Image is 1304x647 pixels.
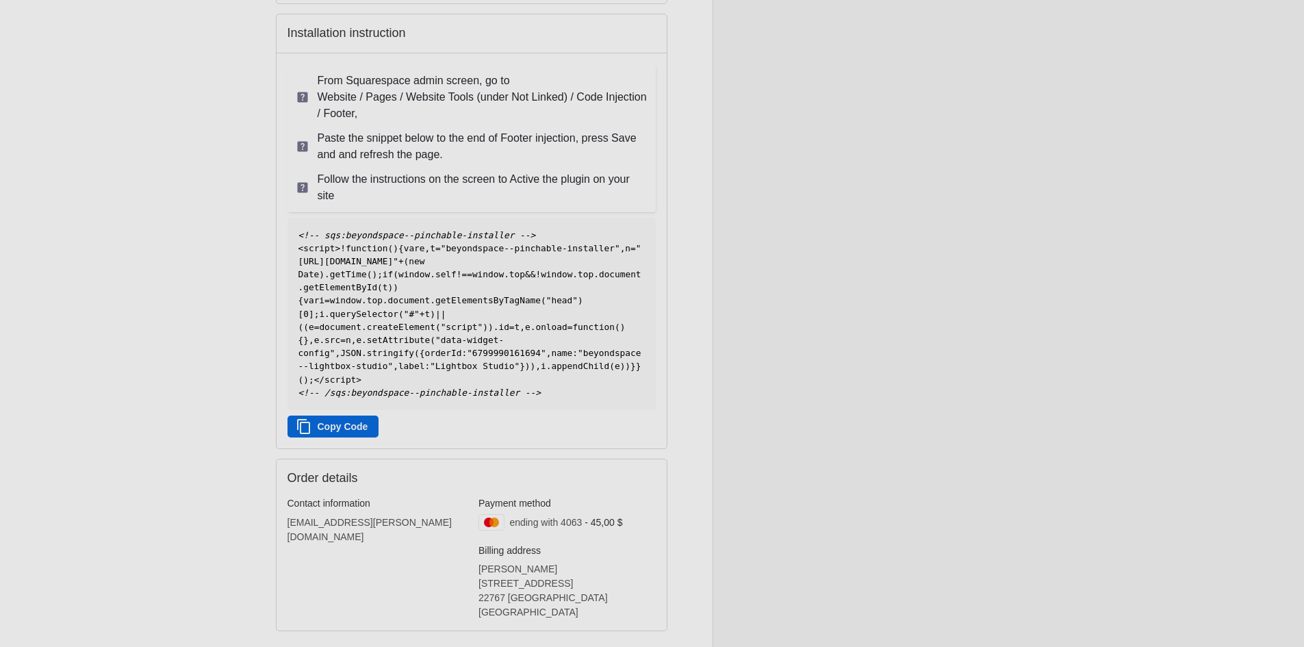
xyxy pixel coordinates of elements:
span: ) [393,243,398,253]
span: ; [314,309,320,319]
span: 0 [303,309,309,319]
span: JSON [340,348,361,358]
span: Date [298,269,320,279]
p: Paste the snippet below to the end of Footer injection, press Save and and refresh the page. [318,130,648,163]
address: [PERSON_NAME] [STREET_ADDRESS] 22767 [GEOGRAPHIC_DATA] [GEOGRAPHIC_DATA] [478,562,656,620]
span: . [383,295,388,305]
span: ) [625,361,630,371]
span: ! [340,243,346,253]
span: "[URL][DOMAIN_NAME]" [298,243,641,266]
span: i [541,361,546,371]
span: querySelector [330,309,398,319]
span: e [420,243,425,253]
span: . [494,322,499,332]
span: ) [388,282,394,292]
span: : [572,348,578,358]
span: ) [393,282,398,292]
span: ( [609,361,615,371]
span: document [319,322,361,332]
span: . [319,335,324,345]
span: . [430,295,435,305]
p: From Squarespace admin screen, go to Website / Pages / Website Tools (under Not Linked) / Code In... [318,73,648,122]
span: ! [535,269,541,279]
span: window [398,269,430,279]
span: e [309,322,314,332]
span: ; [309,375,314,385]
span: = [435,243,441,253]
span: "head" [546,295,578,305]
span: ) [303,375,309,385]
span: . [504,269,509,279]
h3: Contact information [287,497,465,509]
span: src [324,335,340,345]
span: getElementById [303,282,377,292]
span: e [356,335,361,345]
h2: Installation instruction [287,25,656,41]
span: i [319,295,324,305]
span: function [572,322,615,332]
span: top [509,269,525,279]
span: setAttribute [367,335,430,345]
span: ( [298,322,304,332]
span: . [361,348,367,358]
span: : [424,361,430,371]
span: { [298,335,304,345]
span: , [425,243,431,253]
span: - 45,00 $ [585,517,622,528]
span: = [324,295,330,305]
span: document [388,295,431,305]
span: , [335,348,340,358]
span: ( [398,309,404,319]
span: ) [525,361,530,371]
span: , [520,322,525,332]
span: "beyondspace--pinchable-installer" [441,243,620,253]
span: orderId [424,348,461,358]
span: ] [309,309,314,319]
span: "#" [404,309,420,319]
span: appendChild [551,361,609,371]
span: . [361,295,367,305]
span: . [430,269,435,279]
span: ( [615,322,620,332]
p: Follow the instructions on the screen to Active the plugin on your site [318,171,648,204]
span: ( [393,269,398,279]
span: <!-- /sqs:beyondspace--pinchable-installer --> [298,388,541,398]
span: new [409,256,424,266]
span: ( [430,335,435,345]
span: getElementsByTagName [435,295,541,305]
h3: Payment method [478,497,656,509]
span: ) [319,269,324,279]
span: script [324,375,356,385]
span: , [393,361,398,371]
span: i [319,309,324,319]
button: Copy Code [287,416,379,437]
span: t [515,322,520,332]
span: var [404,243,420,253]
span: || [435,309,446,319]
span: var [303,295,319,305]
bdo: [EMAIL_ADDRESS][PERSON_NAME][DOMAIN_NAME] [287,517,452,542]
span: { [420,348,425,358]
span: . [324,309,330,319]
span: . [530,322,536,332]
span: ( [541,295,546,305]
span: getTime [330,269,367,279]
span: < [298,243,304,253]
span: n [625,243,630,253]
span: <!-- sqs:beyondspace--pinchable-installer --> [298,230,536,240]
span: ; [377,269,383,279]
span: = [509,322,515,332]
span: , [546,348,552,358]
span: ( [377,282,383,292]
span: e [525,322,530,332]
span: ( [298,375,304,385]
span: + [398,256,404,266]
span: n [346,335,351,345]
span: > [356,375,361,385]
span: document [599,269,641,279]
span: { [298,295,304,305]
span: e [314,335,320,345]
span: > [335,243,340,253]
span: script [303,243,335,253]
span: . [361,322,367,332]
